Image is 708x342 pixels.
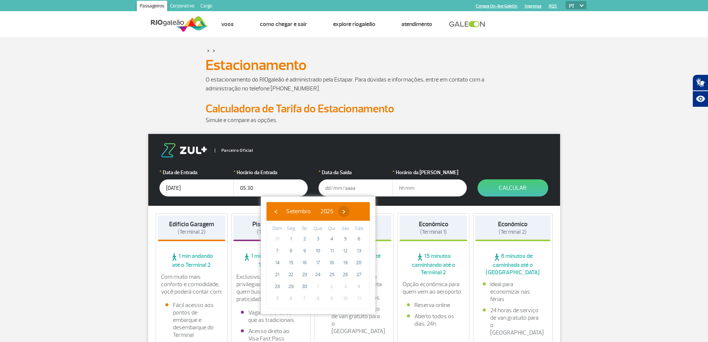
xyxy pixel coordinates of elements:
[169,220,214,228] strong: Edifício Garagem
[475,252,550,276] span: 6 minutos de caminhada até o [GEOGRAPHIC_DATA]
[206,75,503,93] p: O estacionamento do RIOgaleão é administrado pela Estapar. Para dúvidas e informações, entre em c...
[333,20,375,28] a: Explore RIOgaleão
[270,206,281,217] button: ‹
[285,269,297,281] span: 22
[339,245,351,257] span: 12
[137,1,167,13] a: Passageiros
[233,179,308,196] input: hh:mm
[281,206,316,217] button: Setembro
[158,252,226,269] span: 1 min andando até o Terminal 2
[215,148,253,153] span: Parceiro Oficial
[403,281,464,295] p: Opção econômica para quem vem ao aeroporto.
[420,228,447,236] span: (Terminal 1)
[165,301,218,339] li: Fácil acesso aos pontos de embarque e desembarque do Terminal
[286,208,311,215] span: Setembro
[298,233,310,245] span: 2
[285,293,297,304] span: 6
[312,245,324,257] span: 10
[298,269,310,281] span: 23
[419,220,448,228] strong: Econômico
[692,74,708,107] div: Plugin de acessibilidade da Hand Talk.
[167,1,197,13] a: Corporativo
[325,225,339,233] th: weekday
[271,293,283,304] span: 5
[161,273,223,295] p: Com muito mais conforto e comodidade, você poderá contar com:
[312,281,324,293] span: 1
[326,269,338,281] span: 25
[159,143,208,157] img: logo-zul.png
[241,309,301,324] li: Vagas maiores do que as tradicionais.
[316,206,338,217] button: 2025
[311,225,325,233] th: weekday
[498,220,527,228] strong: Econômico
[319,179,393,196] input: dd/mm/aaaa
[271,245,283,257] span: 7
[233,252,308,269] span: 1 min andando até o Terminal 2
[353,281,365,293] span: 4
[320,208,333,215] span: 2025
[213,46,215,55] a: >
[312,269,324,281] span: 24
[221,20,234,28] a: Voos
[233,169,308,176] label: Horário da Entrada
[206,116,503,125] p: Simule e compare as opções.
[298,245,310,257] span: 9
[338,206,349,217] button: ›
[178,228,206,236] span: (Terminal 2)
[476,4,517,9] a: Compra On-line GaleOn
[499,228,527,236] span: (Terminal 2)
[392,169,467,176] label: Horário da [PERSON_NAME]
[407,301,460,309] li: Reserva online
[260,20,307,28] a: Como chegar e sair
[206,102,503,116] h2: Calculadora de Tarifa do Estacionamento
[525,4,541,9] a: Imprensa
[326,293,338,304] span: 9
[271,281,283,293] span: 28
[159,169,234,176] label: Data de Entrada
[339,269,351,281] span: 26
[326,245,338,257] span: 11
[206,59,503,71] h1: Estacionamento
[326,281,338,293] span: 2
[285,257,297,269] span: 15
[197,1,215,13] a: Cargo
[339,293,351,304] span: 10
[692,91,708,107] button: Abrir recursos assistivos.
[401,20,432,28] a: Atendimento
[159,179,234,196] input: dd/mm/aaaa
[298,293,310,304] span: 7
[483,281,543,303] li: Ideal para economizar nas férias
[270,207,349,214] bs-datepicker-navigation-view: ​ ​ ​
[312,293,324,304] span: 8
[353,269,365,281] span: 27
[353,293,365,304] span: 11
[392,179,467,196] input: hh:mm
[352,225,366,233] th: weekday
[400,252,467,276] span: 15 minutos caminhando até o Terminal 2
[353,245,365,257] span: 13
[271,233,283,245] span: 31
[339,281,351,293] span: 3
[285,281,297,293] span: 29
[284,225,298,233] th: weekday
[324,305,384,335] li: 24 horas de serviço de van gratuito para o [GEOGRAPHIC_DATA]
[257,228,285,236] span: (Terminal 2)
[353,257,365,269] span: 20
[339,233,351,245] span: 5
[271,257,283,269] span: 14
[271,225,284,233] th: weekday
[298,225,311,233] th: weekday
[236,273,305,303] p: Exclusivo, com localização privilegiada e ideal para quem busca conforto e praticidade.
[319,169,393,176] label: Data da Saída
[339,225,352,233] th: weekday
[298,257,310,269] span: 16
[285,245,297,257] span: 8
[407,313,460,327] li: Aberto todos os dias, 24h.
[353,233,365,245] span: 6
[326,257,338,269] span: 18
[549,4,557,9] a: RQS
[252,220,289,228] strong: Piso Premium
[207,46,210,55] a: >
